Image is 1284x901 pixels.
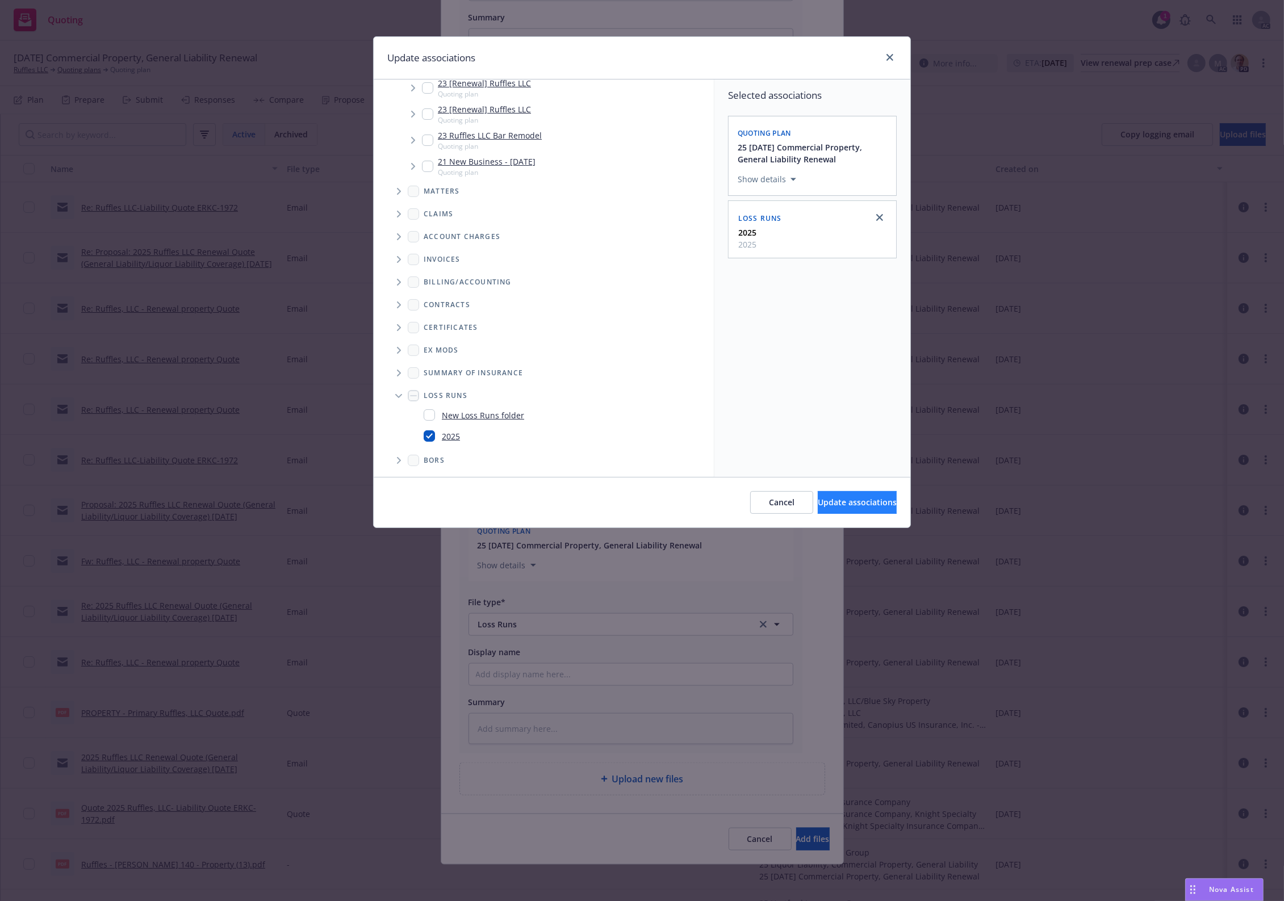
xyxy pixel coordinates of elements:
span: Matters [424,188,459,195]
button: 25 [DATE] Commercial Property, General Liability Renewal [738,141,889,165]
a: 23 [Renewal] Ruffles LLC [438,77,531,89]
span: Quoting plan [438,141,542,151]
span: Ex Mods [424,347,458,354]
button: Update associations [818,491,897,514]
span: Claims [424,211,453,217]
span: Quoting plan [738,128,791,138]
span: Invoices [424,256,461,263]
span: Quoting plan [438,89,531,99]
div: Folder Tree Example [374,271,714,472]
a: New Loss Runs folder [442,409,524,421]
a: close [883,51,897,64]
div: Drag to move [1186,879,1200,900]
span: Quoting plan [438,167,536,177]
span: Cancel [769,497,794,508]
span: Loss Runs [738,213,782,223]
h1: Update associations [387,51,475,65]
span: Contracts [424,301,470,308]
span: Loss Runs [424,392,467,399]
a: 2025 [442,430,460,442]
button: Nova Assist [1185,878,1264,901]
span: 2025 [738,238,756,250]
strong: 2025 [738,227,756,238]
a: close [873,211,886,224]
a: 23 [Renewal] Ruffles LLC [438,103,531,115]
button: Cancel [750,491,813,514]
span: Selected associations [728,89,897,102]
span: Account charges [424,233,500,240]
span: BORs [424,457,445,464]
a: 21 New Business - [DATE] [438,156,536,167]
span: Billing/Accounting [424,279,512,286]
span: Nova Assist [1209,885,1254,894]
a: 23 Ruffles LLC Bar Remodel [438,129,542,141]
span: Update associations [818,497,897,508]
button: Show details [733,173,801,186]
span: Certificates [424,324,478,331]
span: Summary of insurance [424,370,523,376]
span: Quoting plan [438,115,531,125]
